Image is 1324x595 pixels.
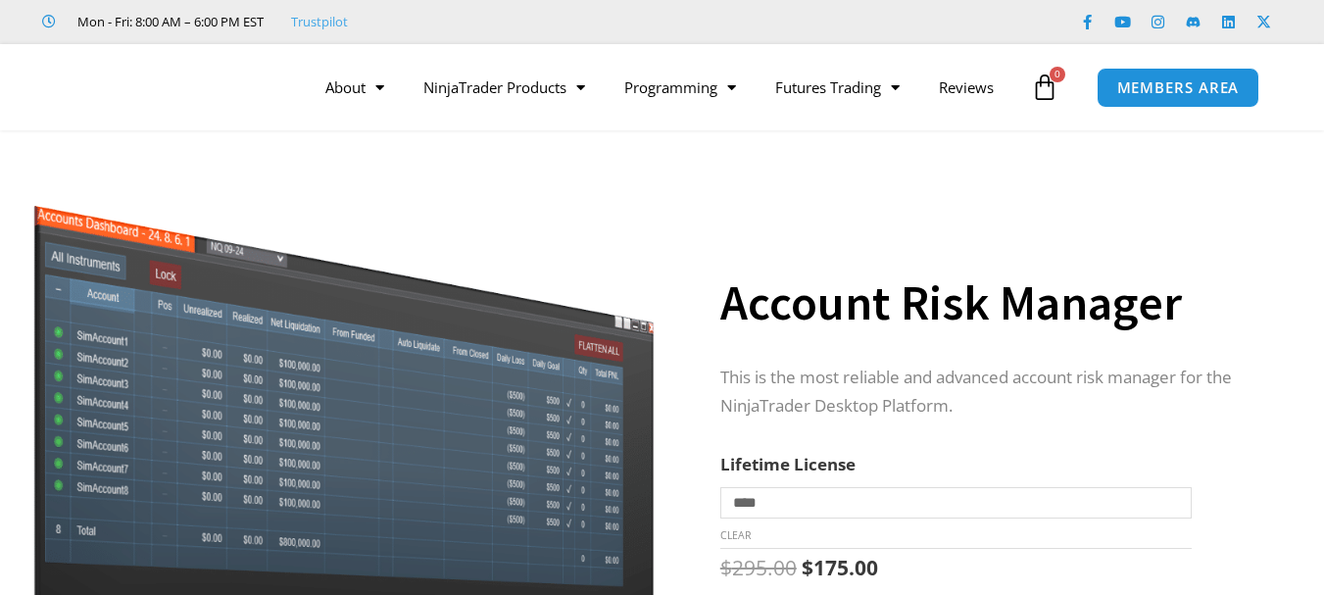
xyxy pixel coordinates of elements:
a: Trustpilot [291,10,348,33]
a: Clear options [720,528,751,542]
a: Futures Trading [756,65,919,110]
img: LogoAI | Affordable Indicators – NinjaTrader [54,52,265,123]
span: MEMBERS AREA [1117,80,1240,95]
a: MEMBERS AREA [1097,68,1260,108]
a: Reviews [919,65,1013,110]
p: This is the most reliable and advanced account risk manager for the NinjaTrader Desktop Platform. [720,364,1275,421]
span: $ [802,554,813,581]
label: Lifetime License [720,453,856,475]
bdi: 295.00 [720,554,797,581]
nav: Menu [306,65,1026,110]
bdi: 175.00 [802,554,878,581]
a: About [306,65,404,110]
a: 0 [1002,59,1088,116]
a: NinjaTrader Products [404,65,605,110]
span: 0 [1050,67,1065,82]
span: Mon - Fri: 8:00 AM – 6:00 PM EST [73,10,264,33]
a: Programming [605,65,756,110]
h1: Account Risk Manager [720,269,1275,337]
span: $ [720,554,732,581]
